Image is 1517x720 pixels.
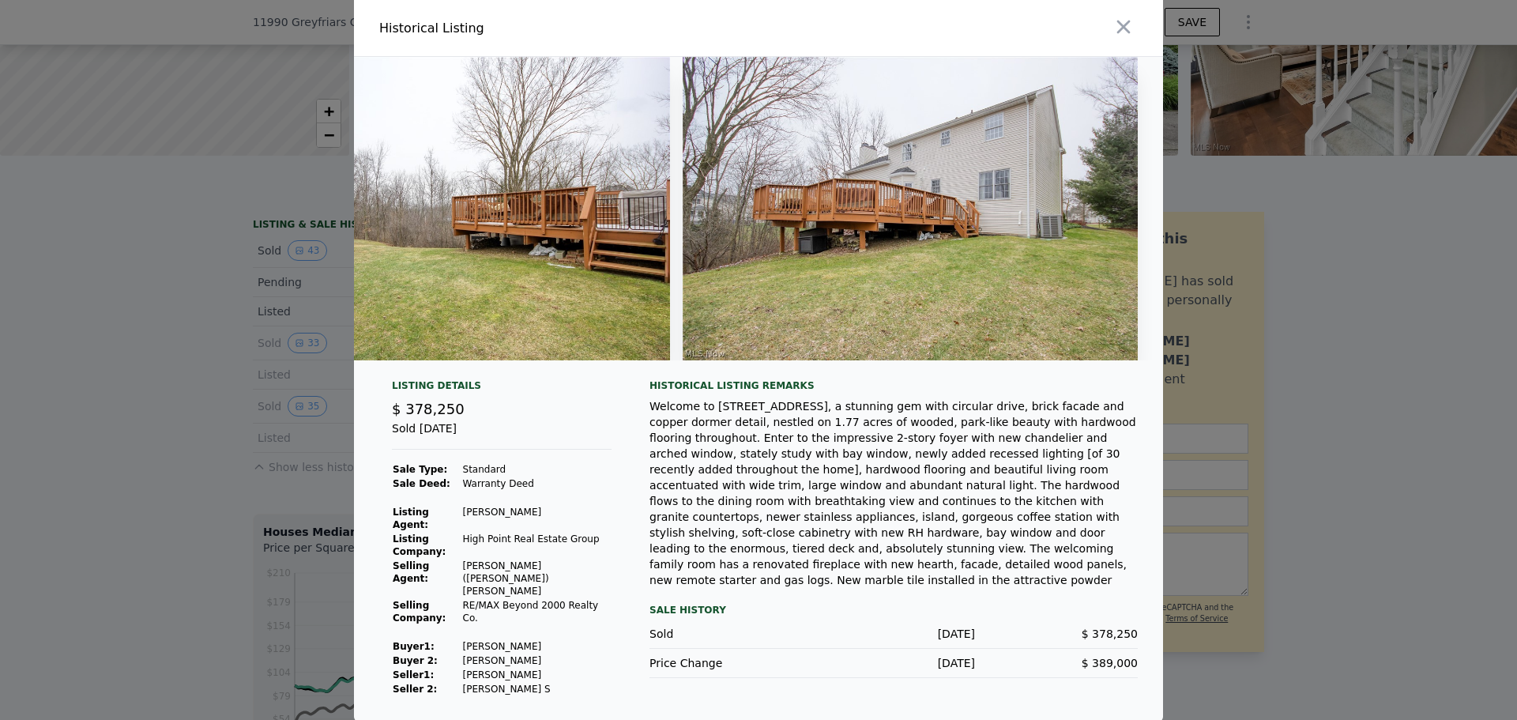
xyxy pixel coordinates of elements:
div: Sold [649,626,812,642]
strong: Sale Type: [393,464,447,475]
strong: Buyer 2: [393,655,438,666]
td: Standard [462,462,612,477]
strong: Buyer 1 : [393,641,435,652]
strong: Listing Company: [393,533,446,557]
div: Historical Listing remarks [649,379,1138,392]
img: Property Img [683,57,1138,360]
strong: Selling Company: [393,600,446,624]
strong: Seller 1 : [393,669,434,680]
span: $ 389,000 [1082,657,1138,669]
strong: Listing Agent: [393,507,429,530]
div: Sale History [649,601,1138,620]
td: [PERSON_NAME] [462,639,612,654]
div: Price Change [649,655,812,671]
td: High Point Real Estate Group [462,532,612,559]
td: [PERSON_NAME] [462,505,612,532]
span: $ 378,250 [1082,628,1138,640]
div: Sold [DATE] [392,420,612,450]
td: [PERSON_NAME] [462,654,612,668]
strong: Seller 2: [393,684,437,695]
td: [PERSON_NAME] S [462,682,612,696]
strong: Selling Agent: [393,560,429,584]
div: Historical Listing [379,19,752,38]
td: [PERSON_NAME] ([PERSON_NAME]) [PERSON_NAME] [462,559,612,598]
div: [DATE] [812,655,975,671]
div: [DATE] [812,626,975,642]
div: Listing Details [392,379,612,398]
td: [PERSON_NAME] [462,668,612,682]
span: $ 378,250 [392,401,465,417]
img: Property Img [215,57,670,360]
div: Welcome to [STREET_ADDRESS], a stunning gem with circular drive, brick facade and copper dormer d... [649,398,1138,588]
td: RE/MAX Beyond 2000 Realty Co. [462,598,612,625]
td: Warranty Deed [462,477,612,491]
strong: Sale Deed: [393,478,450,489]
